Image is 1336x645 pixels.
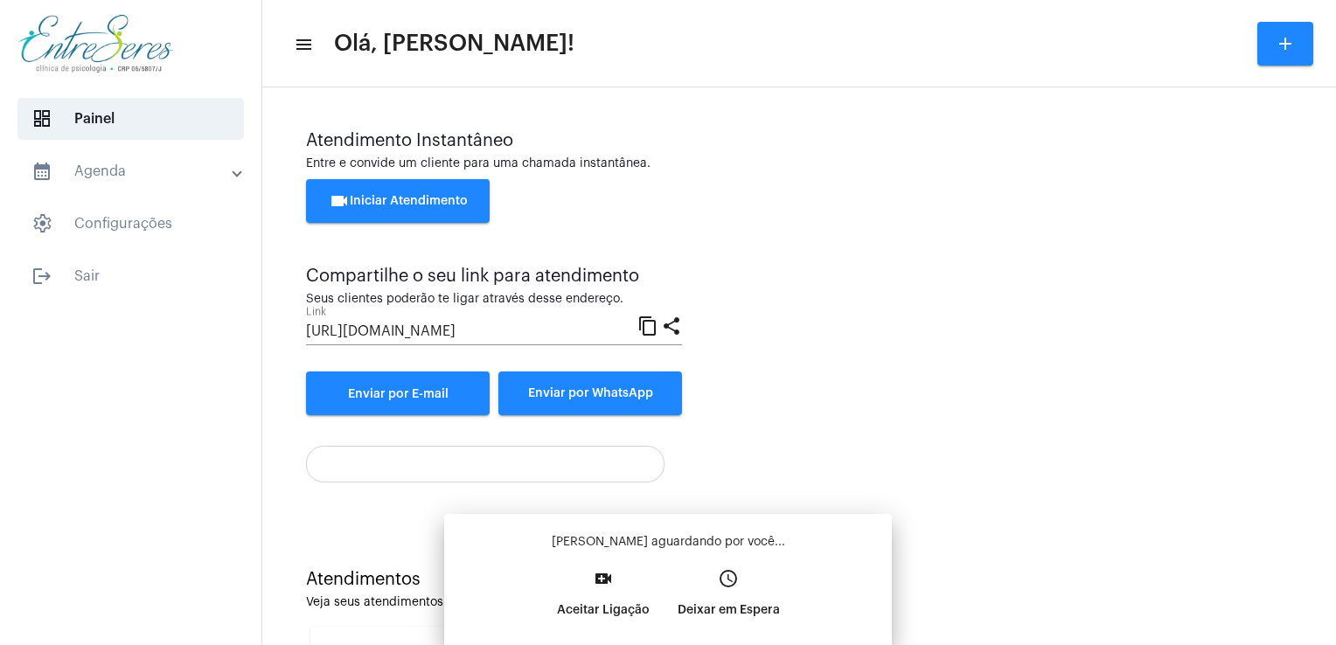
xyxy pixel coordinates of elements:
[31,108,52,129] span: sidenav icon
[17,203,244,245] span: Configurações
[306,157,1292,170] div: Entre e convide um cliente para uma chamada instantânea.
[458,533,878,551] p: [PERSON_NAME] aguardando por você...
[637,315,658,336] mat-icon: content_copy
[31,266,52,287] mat-icon: sidenav icon
[31,161,52,182] mat-icon: sidenav icon
[17,98,244,140] span: Painel
[306,267,682,286] div: Compartilhe o seu link para atendimento
[306,570,1292,589] div: Atendimentos
[306,131,1292,150] div: Atendimento Instantâneo
[17,255,244,297] span: Sair
[543,563,664,638] button: Aceitar Ligação
[718,568,739,589] mat-icon: access_time
[306,293,682,306] div: Seus clientes poderão te ligar através desse endereço.
[31,213,52,234] span: sidenav icon
[1275,33,1296,54] mat-icon: add
[329,195,468,207] span: Iniciar Atendimento
[334,30,574,58] span: Olá, [PERSON_NAME]!
[593,568,614,589] mat-icon: video_call
[664,563,794,638] button: Deixar em Espera
[329,191,350,212] mat-icon: videocam
[661,315,682,336] mat-icon: share
[31,161,233,182] mat-panel-title: Agenda
[14,9,177,79] img: aa27006a-a7e4-c883-abf8-315c10fe6841.png
[678,594,780,626] p: Deixar em Espera
[557,594,650,626] p: Aceitar Ligação
[528,387,653,399] span: Enviar por WhatsApp
[306,596,1292,609] div: Veja seus atendimentos em aberto.
[294,34,311,55] mat-icon: sidenav icon
[348,388,449,400] span: Enviar por E-mail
